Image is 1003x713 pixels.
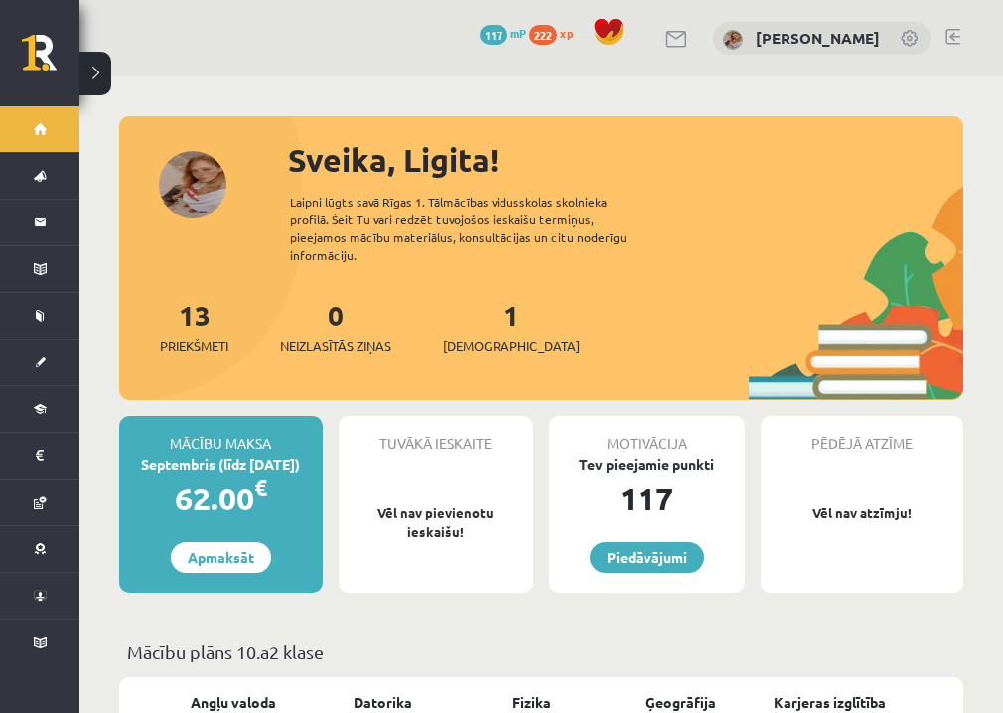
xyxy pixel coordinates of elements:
p: Mācību plāns 10.a2 klase [127,639,955,665]
a: Apmaksāt [171,542,271,573]
a: 117 mP [480,25,526,41]
a: 0Neizlasītās ziņas [280,297,391,356]
div: Motivācija [549,416,745,454]
div: Laipni lūgts savā Rīgas 1. Tālmācības vidusskolas skolnieka profilā. Šeit Tu vari redzēt tuvojošo... [290,193,661,264]
a: 1[DEMOGRAPHIC_DATA] [443,297,580,356]
a: [PERSON_NAME] [756,28,880,48]
a: Ģeogrāfija [645,692,716,713]
a: 222 xp [529,25,583,41]
a: Rīgas 1. Tālmācības vidusskola [22,35,79,84]
p: Vēl nav pievienotu ieskaišu! [349,503,524,542]
a: Karjeras izglītība [774,692,886,713]
span: mP [510,25,526,41]
p: Vēl nav atzīmju! [771,503,954,523]
div: Pēdējā atzīme [761,416,964,454]
div: Tuvākā ieskaite [339,416,534,454]
span: 222 [529,25,557,45]
div: Sveika, Ligita! [288,136,963,184]
span: Priekšmeti [160,336,228,356]
a: 13Priekšmeti [160,297,228,356]
a: Angļu valoda [191,692,276,713]
div: 117 [549,475,745,522]
div: Septembris (līdz [DATE]) [119,454,323,475]
span: € [254,473,267,501]
div: Tev pieejamie punkti [549,454,745,475]
img: Ligita Millere [723,30,743,50]
a: Piedāvājumi [590,542,704,573]
div: Mācību maksa [119,416,323,454]
span: xp [560,25,573,41]
a: Fizika [512,692,551,713]
span: Neizlasītās ziņas [280,336,391,356]
span: 117 [480,25,507,45]
span: [DEMOGRAPHIC_DATA] [443,336,580,356]
div: 62.00 [119,475,323,522]
a: Datorika [354,692,412,713]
